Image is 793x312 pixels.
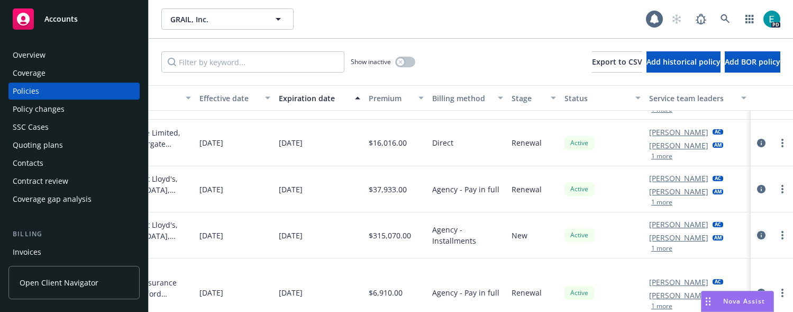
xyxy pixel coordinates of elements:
span: Renewal [512,137,542,148]
span: Renewal [512,184,542,195]
span: Accounts [44,15,78,23]
a: circleInformation [755,183,768,195]
div: Coverage [13,65,45,82]
button: Effective date [195,85,275,111]
a: more [776,137,789,149]
div: Policies [13,83,39,100]
button: Nova Assist [701,291,774,312]
a: [PERSON_NAME] [649,290,708,301]
button: Add BOR policy [725,51,780,73]
span: [DATE] [199,230,223,241]
span: Show inactive [351,57,391,66]
a: Policy changes [8,101,140,118]
div: Invoices [13,244,41,261]
a: Start snowing [666,8,687,30]
div: Billing [8,229,140,239]
span: Agency - Installments [432,224,503,246]
button: Status [560,85,645,111]
a: circleInformation [755,229,768,242]
div: Expiration date [279,93,349,104]
span: Direct [432,137,453,148]
span: [DATE] [279,184,303,195]
span: Agency - Pay in full [432,184,499,195]
span: Add historical policy [646,57,721,67]
div: Status [564,93,629,104]
div: Service team leaders [649,93,735,104]
a: [PERSON_NAME] [649,140,708,151]
div: Quoting plans [13,137,63,154]
span: [DATE] [199,287,223,298]
a: Coverage [8,65,140,82]
span: Active [569,230,590,240]
span: Add BOR policy [725,57,780,67]
button: Billing method [428,85,507,111]
span: $315,070.00 [369,230,411,241]
div: Effective date [199,93,259,104]
div: Contacts [13,155,43,172]
input: Filter by keyword... [161,51,344,73]
a: [PERSON_NAME] [649,173,708,184]
span: Nova Assist [723,297,765,306]
a: Report a Bug [690,8,712,30]
span: [DATE] [279,287,303,298]
a: circleInformation [755,287,768,299]
span: Open Client Navigator [20,277,98,288]
a: [PERSON_NAME] [649,186,708,197]
div: Policy changes [13,101,65,118]
span: Active [569,138,590,148]
span: [DATE] [199,137,223,148]
span: [DATE] [279,137,303,148]
a: [PERSON_NAME] [649,219,708,230]
span: [DATE] [199,184,223,195]
a: more [776,229,789,242]
span: Renewal [512,287,542,298]
button: Premium [364,85,428,111]
button: Service team leaders [645,85,751,111]
a: Switch app [739,8,760,30]
div: Stage [512,93,544,104]
span: New [512,230,527,241]
a: [PERSON_NAME] [649,232,708,243]
div: Coverage gap analysis [13,191,92,208]
span: Export to CSV [592,57,642,67]
a: [PERSON_NAME] [649,277,708,288]
a: Quoting plans [8,137,140,154]
a: SSC Cases [8,119,140,136]
a: Search [715,8,736,30]
a: circleInformation [755,137,768,149]
a: Overview [8,47,140,64]
div: Billing method [432,93,491,104]
div: SSC Cases [13,119,49,136]
span: $37,933.00 [369,184,407,195]
div: Premium [369,93,412,104]
span: [DATE] [279,230,303,241]
button: 1 more [651,153,672,159]
button: Stage [507,85,560,111]
button: Expiration date [275,85,364,111]
button: Export to CSV [592,51,642,73]
span: Agency - Pay in full [432,287,499,298]
button: 1 more [651,245,672,252]
button: GRAIL, Inc. [161,8,294,30]
button: Add historical policy [646,51,721,73]
span: Active [569,288,590,298]
span: $6,910.00 [369,287,403,298]
a: more [776,183,789,195]
a: Accounts [8,4,140,34]
a: Contract review [8,173,140,190]
img: photo [763,11,780,28]
a: [PERSON_NAME] [649,127,708,138]
div: Contract review [13,173,68,190]
button: 1 more [651,199,672,206]
span: Active [569,184,590,194]
a: Coverage gap analysis [8,191,140,208]
div: Drag to move [701,291,715,311]
a: more [776,287,789,299]
button: 1 more [651,303,672,309]
span: GRAIL, Inc. [170,14,262,25]
button: 1 more [651,106,672,113]
a: Contacts [8,155,140,172]
div: Overview [13,47,45,64]
span: $16,016.00 [369,137,407,148]
a: Invoices [8,244,140,261]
